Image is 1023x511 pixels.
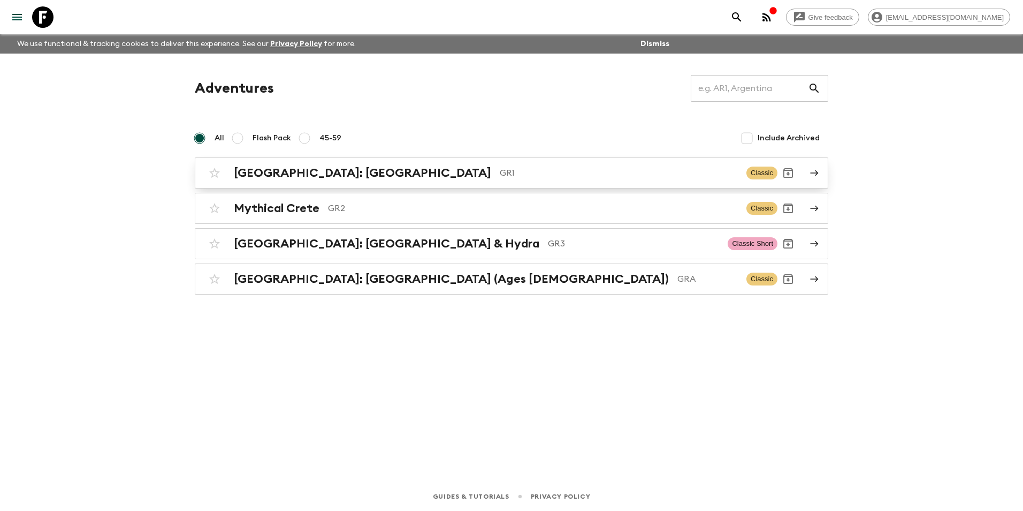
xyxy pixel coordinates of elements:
[195,78,274,99] h1: Adventures
[777,162,799,184] button: Archive
[746,167,777,179] span: Classic
[500,167,738,179] p: GR1
[433,491,509,502] a: Guides & Tutorials
[728,237,777,250] span: Classic Short
[777,198,799,219] button: Archive
[726,6,747,28] button: search adventures
[6,6,28,28] button: menu
[548,237,719,250] p: GR3
[758,133,820,144] span: Include Archived
[677,273,738,285] p: GRA
[777,233,799,254] button: Archive
[803,13,859,21] span: Give feedback
[234,272,669,286] h2: [GEOGRAPHIC_DATA]: [GEOGRAPHIC_DATA] (Ages [DEMOGRAPHIC_DATA])
[691,73,808,103] input: e.g. AR1, Argentina
[880,13,1010,21] span: [EMAIL_ADDRESS][DOMAIN_NAME]
[531,491,590,502] a: Privacy Policy
[253,133,291,144] span: Flash Pack
[786,9,859,26] a: Give feedback
[746,202,777,215] span: Classic
[319,133,341,144] span: 45-59
[195,264,828,295] a: [GEOGRAPHIC_DATA]: [GEOGRAPHIC_DATA] (Ages [DEMOGRAPHIC_DATA])GRAClassicArchive
[868,9,1010,26] div: [EMAIL_ADDRESS][DOMAIN_NAME]
[215,133,224,144] span: All
[746,273,777,285] span: Classic
[234,166,491,180] h2: [GEOGRAPHIC_DATA]: [GEOGRAPHIC_DATA]
[234,201,319,215] h2: Mythical Crete
[270,40,322,48] a: Privacy Policy
[195,157,828,189] a: [GEOGRAPHIC_DATA]: [GEOGRAPHIC_DATA]GR1ClassicArchive
[234,237,539,251] h2: [GEOGRAPHIC_DATA]: [GEOGRAPHIC_DATA] & Hydra
[13,34,360,54] p: We use functional & tracking cookies to deliver this experience. See our for more.
[777,268,799,290] button: Archive
[195,193,828,224] a: Mythical CreteGR2ClassicArchive
[328,202,738,215] p: GR2
[195,228,828,259] a: [GEOGRAPHIC_DATA]: [GEOGRAPHIC_DATA] & HydraGR3Classic ShortArchive
[638,36,672,51] button: Dismiss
